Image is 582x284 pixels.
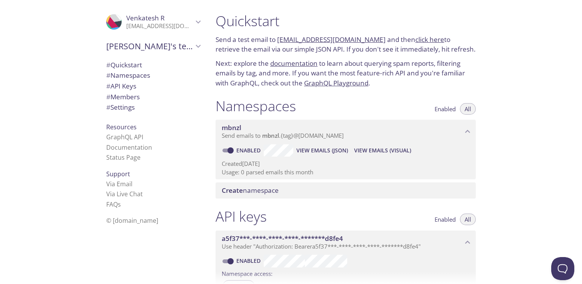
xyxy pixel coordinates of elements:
[216,182,476,199] div: Create namespace
[100,36,206,56] div: Venkatesh's team
[551,257,574,280] iframe: Help Scout Beacon - Open
[216,120,476,144] div: mbnzl namespace
[430,214,460,225] button: Enabled
[222,186,279,195] span: namespace
[106,82,110,90] span: #
[106,41,193,52] span: [PERSON_NAME]'s team
[106,133,143,141] a: GraphQL API
[100,9,206,35] div: Venkatesh R
[222,132,344,139] span: Send emails to . {tag} @[DOMAIN_NAME]
[106,92,110,101] span: #
[106,153,140,162] a: Status Page
[100,60,206,70] div: Quickstart
[222,160,470,168] p: Created [DATE]
[460,103,476,115] button: All
[293,144,351,157] button: View Emails (JSON)
[100,102,206,113] div: Team Settings
[262,132,279,139] span: mbnzl
[106,60,110,69] span: #
[106,200,121,209] a: FAQ
[106,71,150,80] span: Namespaces
[100,92,206,102] div: Members
[460,214,476,225] button: All
[100,70,206,81] div: Namespaces
[351,144,414,157] button: View Emails (Visual)
[106,216,158,225] span: © [DOMAIN_NAME]
[106,190,143,198] a: Via Live Chat
[106,180,132,188] a: Via Email
[354,146,411,155] span: View Emails (Visual)
[106,60,142,69] span: Quickstart
[222,123,241,132] span: mbnzl
[126,13,165,22] span: Venkatesh R
[235,257,264,264] a: Enabled
[270,59,318,68] a: documentation
[304,79,368,87] a: GraphQL Playground
[235,147,264,154] a: Enabled
[118,200,121,209] span: s
[222,168,470,176] p: Usage: 0 parsed emails this month
[106,92,140,101] span: Members
[106,103,110,112] span: #
[126,22,193,30] p: [EMAIL_ADDRESS][DOMAIN_NAME]
[216,208,267,225] h1: API keys
[216,58,476,88] p: Next: explore the to learn about querying spam reports, filtering emails by tag, and more. If you...
[106,143,152,152] a: Documentation
[216,12,476,30] h1: Quickstart
[106,170,130,178] span: Support
[216,35,476,54] p: Send a test email to and then to retrieve the email via our simple JSON API. If you don't see it ...
[106,123,137,131] span: Resources
[222,186,243,195] span: Create
[415,35,444,44] a: click here
[216,97,296,115] h1: Namespaces
[106,103,135,112] span: Settings
[222,267,273,279] label: Namespace access:
[430,103,460,115] button: Enabled
[100,81,206,92] div: API Keys
[296,146,348,155] span: View Emails (JSON)
[106,82,136,90] span: API Keys
[277,35,386,44] a: [EMAIL_ADDRESS][DOMAIN_NAME]
[106,71,110,80] span: #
